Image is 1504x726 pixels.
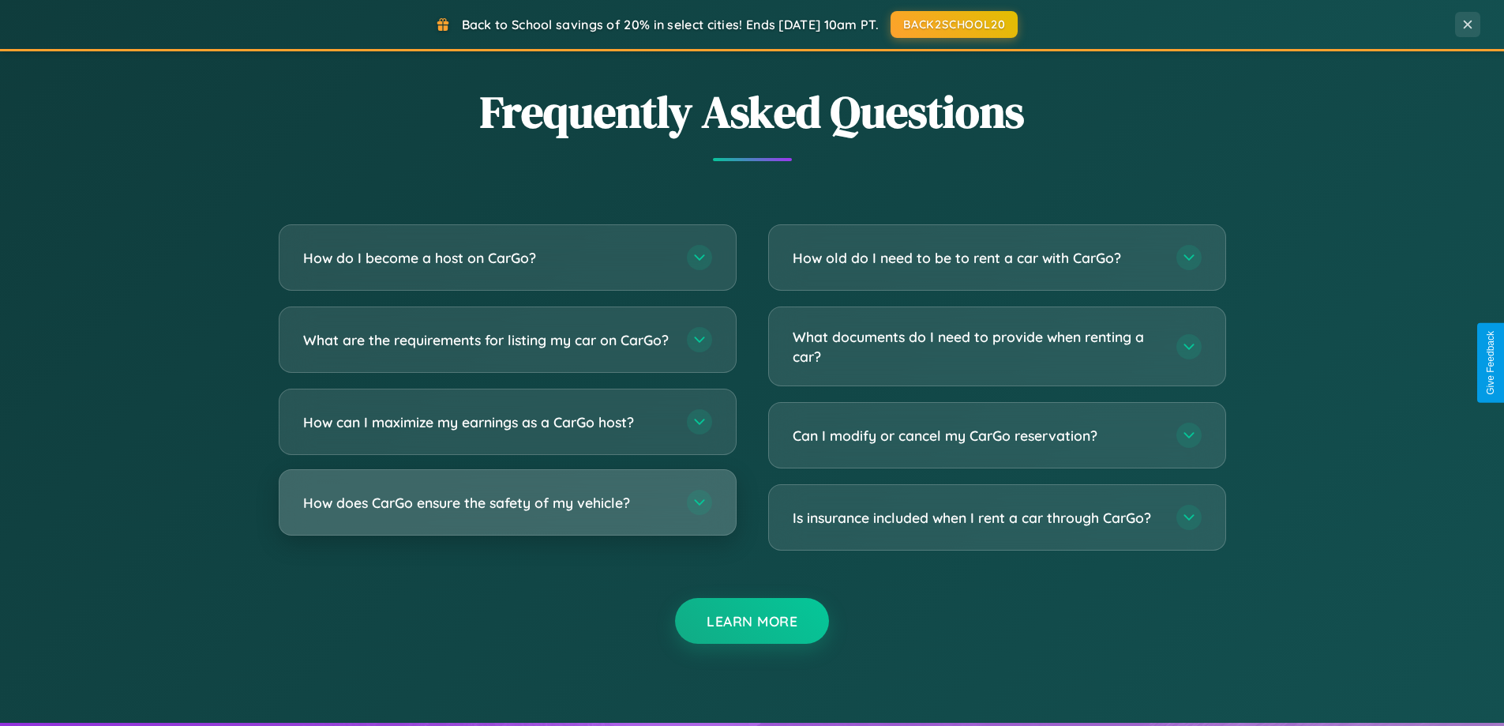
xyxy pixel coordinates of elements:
[1485,331,1496,395] div: Give Feedback
[462,17,879,32] span: Back to School savings of 20% in select cities! Ends [DATE] 10am PT.
[793,508,1161,528] h3: Is insurance included when I rent a car through CarGo?
[303,330,671,350] h3: What are the requirements for listing my car on CarGo?
[793,426,1161,446] h3: Can I modify or cancel my CarGo reservation?
[891,11,1018,38] button: BACK2SCHOOL20
[793,248,1161,268] h3: How old do I need to be to rent a car with CarGo?
[303,493,671,513] h3: How does CarGo ensure the safety of my vehicle?
[675,598,829,644] button: Learn More
[793,327,1161,366] h3: What documents do I need to provide when renting a car?
[303,248,671,268] h3: How do I become a host on CarGo?
[279,81,1226,142] h2: Frequently Asked Questions
[303,412,671,432] h3: How can I maximize my earnings as a CarGo host?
